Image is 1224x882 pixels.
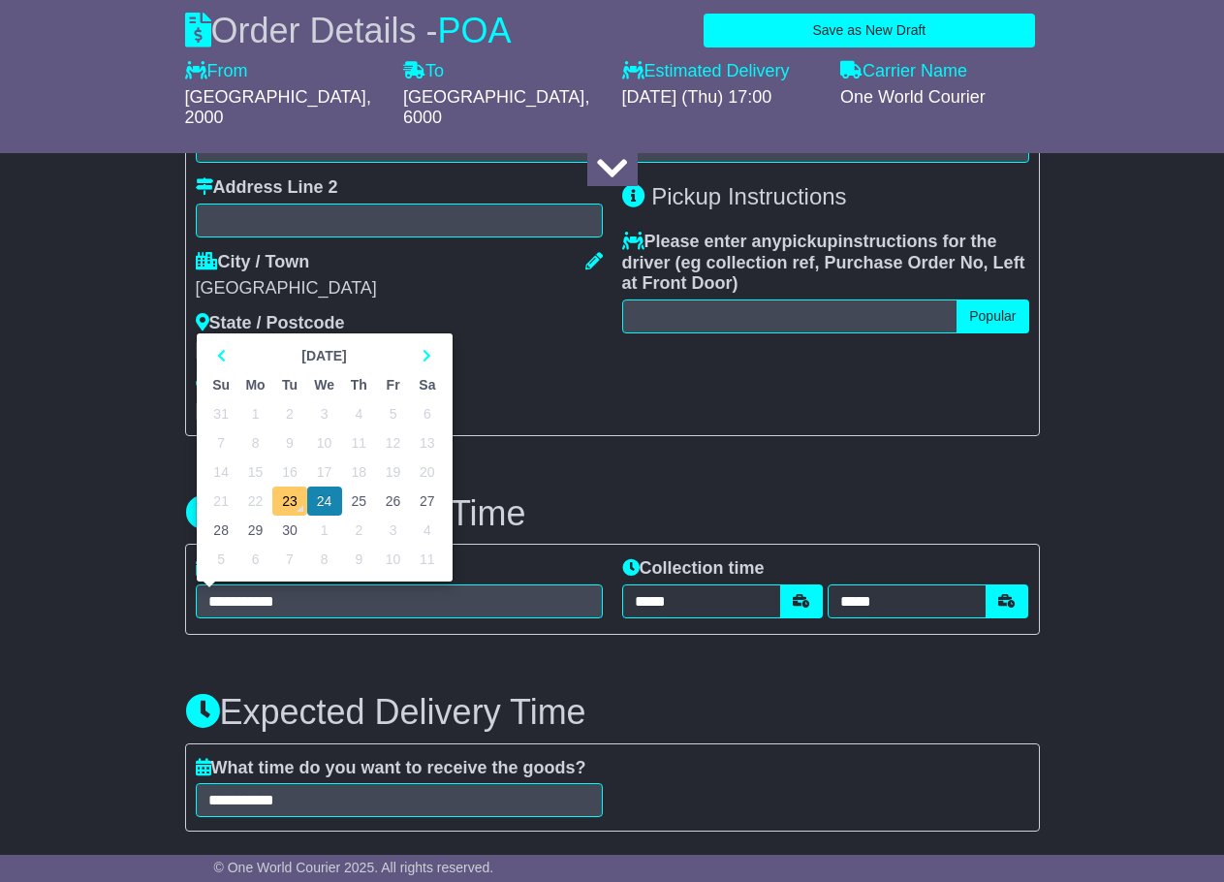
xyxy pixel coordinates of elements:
[342,457,376,487] td: 18
[342,399,376,428] td: 4
[272,428,306,457] td: 9
[840,87,1040,109] div: One World Courier
[401,339,602,361] div: 2000
[204,487,238,516] td: 21
[272,487,306,516] td: 23
[376,370,410,399] th: Fr
[238,370,273,399] th: Mo
[196,252,310,273] label: City / Town
[307,370,342,399] th: We
[196,313,345,334] label: State / Postcode
[238,341,410,370] th: Select Month
[272,516,306,545] td: 30
[204,399,238,428] td: 31
[204,457,238,487] td: 14
[185,693,1040,732] h3: Expected Delivery Time
[204,516,238,545] td: 28
[622,232,1029,295] label: Please enter any instructions for the driver ( )
[307,399,342,428] td: 3
[651,183,846,209] span: Pickup Instructions
[403,61,444,82] label: To
[214,860,494,875] span: © One World Courier 2025. All rights reserved.
[238,487,273,516] td: 22
[196,758,586,779] label: What time do you want to receive the goods?
[196,278,603,299] div: [GEOGRAPHIC_DATA]
[376,399,410,428] td: 5
[376,487,410,516] td: 26
[342,516,376,545] td: 2
[403,87,589,128] span: , 6000
[840,61,967,82] label: Carrier Name
[957,299,1028,333] button: Popular
[410,370,444,399] th: Sa
[185,494,1040,533] h3: Pickup Date & Time
[185,10,512,51] div: Order Details -
[185,61,248,82] label: From
[307,428,342,457] td: 10
[376,516,410,545] td: 3
[307,487,342,516] td: 24
[342,428,376,457] td: 11
[238,399,273,428] td: 1
[410,516,444,545] td: 4
[622,558,765,580] label: Collection time
[272,457,306,487] td: 16
[185,87,371,128] span: , 2000
[307,457,342,487] td: 17
[410,428,444,457] td: 13
[782,232,838,251] span: pickup
[204,545,238,574] td: 5
[204,370,238,399] th: Su
[704,14,1034,47] button: Save as New Draft
[410,457,444,487] td: 20
[410,487,444,516] td: 27
[342,370,376,399] th: Th
[342,487,376,516] td: 25
[438,11,512,50] span: POA
[272,545,306,574] td: 7
[307,545,342,574] td: 8
[307,516,342,545] td: 1
[272,370,306,399] th: Tu
[622,61,822,82] label: Estimated Delivery
[622,253,1025,294] span: eg collection ref, Purchase Order No, Left at Front Door
[272,399,306,428] td: 2
[342,545,376,574] td: 9
[238,516,273,545] td: 29
[376,428,410,457] td: 12
[622,87,822,109] div: [DATE] (Thu) 17:00
[410,545,444,574] td: 11
[238,545,273,574] td: 6
[238,457,273,487] td: 15
[376,545,410,574] td: 10
[185,87,366,107] span: [GEOGRAPHIC_DATA]
[410,399,444,428] td: 6
[204,428,238,457] td: 7
[238,428,273,457] td: 8
[196,177,338,199] label: Address Line 2
[403,87,584,107] span: [GEOGRAPHIC_DATA]
[376,457,410,487] td: 19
